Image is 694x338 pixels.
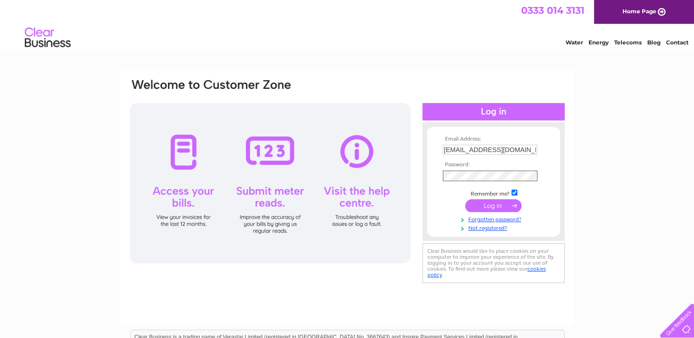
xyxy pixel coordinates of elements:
div: Clear Business would like to place cookies on your computer to improve your experience of the sit... [422,243,565,283]
a: Water [566,39,583,46]
a: Blog [647,39,661,46]
a: Contact [666,39,688,46]
img: logo.png [24,24,71,52]
a: Energy [589,39,609,46]
td: Remember me? [440,188,547,197]
div: Clear Business is a trading name of Verastar Limited (registered in [GEOGRAPHIC_DATA] No. 3667643... [131,5,564,44]
a: Telecoms [614,39,642,46]
a: Not registered? [443,223,547,232]
th: Email Address: [440,136,547,142]
a: cookies policy [428,266,546,278]
input: Submit [465,199,522,212]
a: Forgotten password? [443,214,547,223]
th: Password: [440,162,547,168]
a: 0333 014 3131 [521,5,584,16]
